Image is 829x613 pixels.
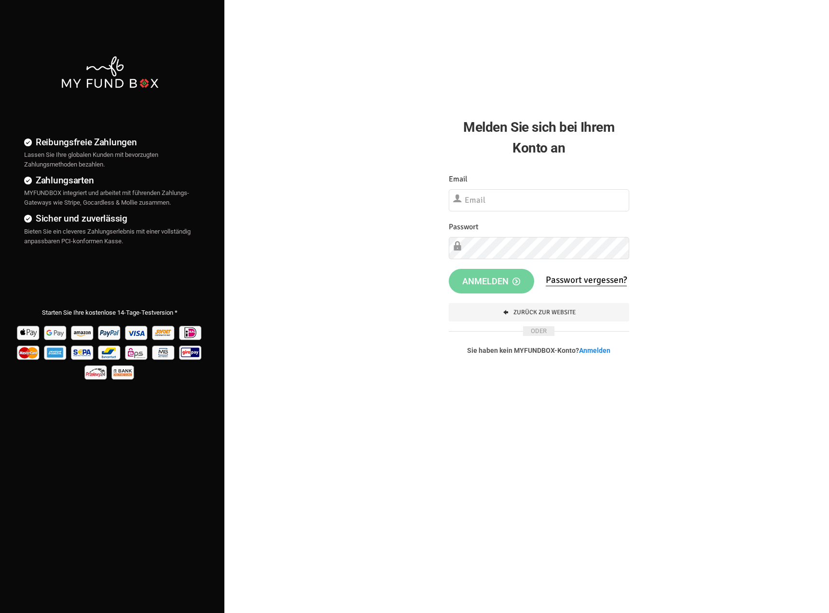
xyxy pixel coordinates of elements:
span: Anmelden [462,276,520,286]
img: sepa Pay [70,342,96,362]
img: EPS Pay [124,342,150,362]
label: Passwort [449,221,479,233]
a: Anmelden [579,347,610,354]
a: Zurück zur Website [449,303,630,321]
img: giropay [178,342,204,362]
input: Email [449,189,630,211]
span: Bieten Sie ein cleveres Zahlungserlebnis mit einer vollständig anpassbaren PCI-konformen Kasse. [24,228,191,245]
label: Email [449,173,468,185]
img: p24 Pay [83,362,109,382]
h4: Zahlungsarten [24,173,195,187]
a: Passwort vergessen? [546,274,627,286]
img: Bancontact Pay [97,342,123,362]
img: american_express Pay [43,342,69,362]
img: Ideal Pay [178,322,204,342]
h4: Sicher und zuverlässig [24,211,195,225]
img: banktransfer [111,362,136,382]
img: mfbwhite.png [60,55,159,89]
img: Apple Pay [16,322,41,342]
img: Google Pay [43,322,69,342]
img: mb Pay [151,342,177,362]
img: Mastercard Pay [16,342,41,362]
span: Lassen Sie Ihre globalen Kunden mit bevorzugten Zahlungsmethoden bezahlen. [24,151,158,168]
h4: Reibungsfreie Zahlungen [24,135,195,149]
button: Anmelden [449,269,534,294]
img: Amazon [70,322,96,342]
p: Sie haben kein MYFUNDBOX-Konto? [449,346,630,355]
span: ODER [523,326,554,336]
img: Paypal [97,322,123,342]
span: MYFUNDBOX integriert und arbeitet mit führenden Zahlungs-Gateways wie Stripe, Gocardless & Mollie... [24,189,189,206]
h2: Melden Sie sich bei Ihrem Konto an [449,117,630,158]
img: Visa [124,322,150,342]
img: Sofort Pay [151,322,177,342]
